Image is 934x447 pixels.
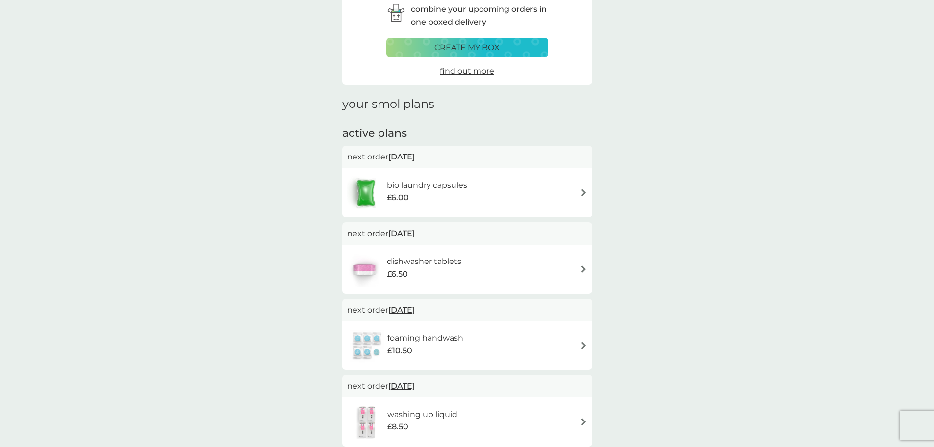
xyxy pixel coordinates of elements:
h6: foaming handwash [387,332,463,344]
span: £8.50 [387,421,408,433]
img: arrow right [580,265,587,273]
p: next order [347,380,587,393]
p: next order [347,304,587,316]
img: washing up liquid [347,405,387,439]
p: next order [347,151,587,163]
button: create my box [386,38,548,57]
h1: your smol plans [342,97,592,111]
span: [DATE] [388,300,415,319]
h6: dishwasher tablets [387,255,461,268]
h2: active plans [342,126,592,141]
span: [DATE] [388,147,415,166]
h6: bio laundry capsules [387,179,467,192]
span: £6.50 [387,268,408,281]
a: find out more [440,65,494,78]
img: bio laundry capsules [347,176,384,210]
h6: washing up liquid [387,408,457,421]
span: find out more [440,66,494,76]
p: create my box [434,41,500,54]
p: next order [347,227,587,240]
img: foaming handwash [347,328,387,363]
p: combine your upcoming orders in one boxed delivery [411,3,548,28]
img: dishwasher tablets [347,252,381,287]
img: arrow right [580,342,587,349]
span: £10.50 [387,344,412,357]
span: [DATE] [388,224,415,243]
span: £6.00 [387,191,409,204]
img: arrow right [580,418,587,425]
span: [DATE] [388,376,415,395]
img: arrow right [580,189,587,196]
